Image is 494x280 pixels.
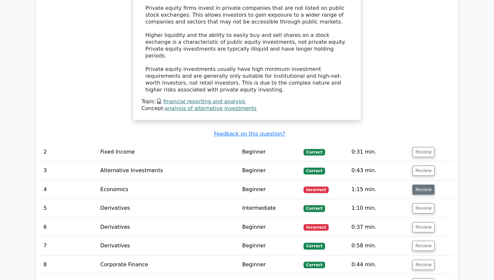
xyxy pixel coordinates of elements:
span: Correct [304,149,325,156]
div: Topic: [141,98,353,105]
td: 7 [41,237,98,255]
td: Beginner [239,255,301,274]
td: Derivatives [98,199,239,218]
a: financial reporting and analysis [163,98,245,105]
button: Review [412,147,435,157]
div: Concept: [141,105,353,112]
td: 0:37 min. [349,218,410,237]
td: 2 [41,143,98,161]
button: Review [412,203,435,213]
button: Review [412,222,435,232]
span: Correct [304,205,325,212]
td: Derivatives [98,218,239,237]
td: Beginner [239,237,301,255]
td: 0:44 min. [349,255,410,274]
td: 3 [41,161,98,180]
td: Beginner [239,143,301,161]
span: Incorrect [304,187,329,193]
td: Beginner [239,161,301,180]
td: Derivatives [98,237,239,255]
button: Review [412,260,435,270]
td: Economics [98,180,239,199]
td: Intermediate [239,199,301,218]
a: analysis of alternative investments [165,105,257,111]
button: Review [412,166,435,176]
td: Beginner [239,180,301,199]
td: Beginner [239,218,301,237]
span: Correct [304,243,325,249]
td: Fixed Income [98,143,239,161]
td: 4 [41,180,98,199]
td: 0:58 min. [349,237,410,255]
td: 6 [41,218,98,237]
span: Correct [304,262,325,268]
td: 1:10 min. [349,199,410,218]
span: Incorrect [304,224,329,231]
td: 5 [41,199,98,218]
td: 1:15 min. [349,180,410,199]
td: 0:31 min. [349,143,410,161]
button: Review [412,185,435,195]
td: Alternative Investments [98,161,239,180]
span: Correct [304,168,325,174]
td: 0:43 min. [349,161,410,180]
td: Corporate Finance [98,255,239,274]
button: Review [412,241,435,251]
td: 8 [41,255,98,274]
a: Feedback on this question? [214,131,285,137]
